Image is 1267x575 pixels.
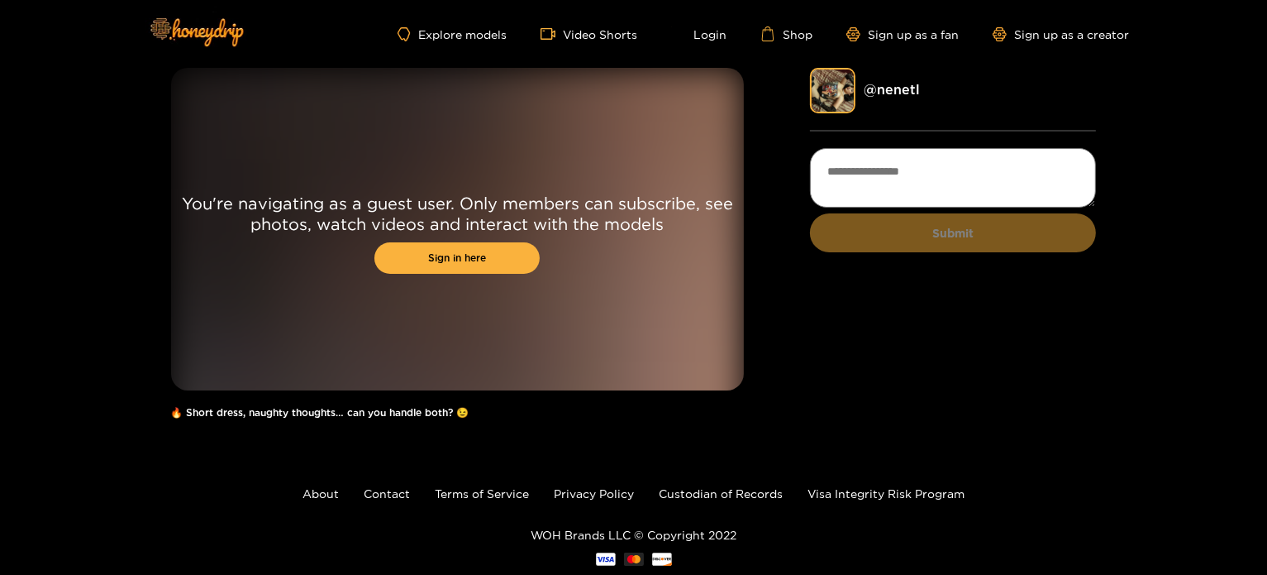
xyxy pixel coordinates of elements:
a: Contact [364,487,410,500]
span: video-camera [541,26,564,41]
a: Sign up as a fan [846,27,960,41]
a: Login [671,26,727,41]
img: nenetl [810,68,855,113]
a: Custodian of Records [659,487,783,500]
a: Sign up as a creator [993,27,1130,41]
a: Visa Integrity Risk Program [807,487,965,500]
a: Shop [760,26,813,41]
a: @ nenetl [864,82,920,97]
a: About [302,487,339,500]
a: Privacy Policy [554,487,634,500]
a: Sign in here [374,242,540,274]
a: Terms of Service [435,487,529,500]
a: Video Shorts [541,26,638,41]
h1: 🔥 Short dress, naughty thoughts… can you handle both? 😉 [171,407,744,419]
button: Submit [810,213,1097,252]
a: Explore models [398,27,507,41]
p: You're navigating as a guest user. Only members can subscribe, see photos, watch videos and inter... [171,193,744,234]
